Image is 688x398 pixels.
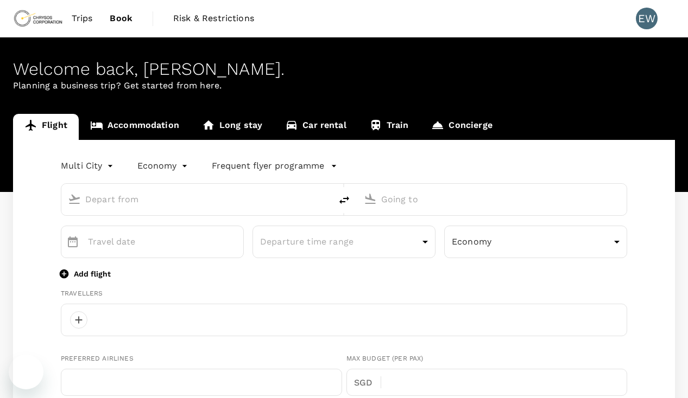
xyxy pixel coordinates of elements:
a: Concierge [420,114,503,140]
p: Departure time range [260,235,418,248]
div: Economy [137,157,190,175]
span: Book [110,12,132,25]
div: EW [636,8,658,29]
div: Economy [444,228,627,255]
a: Train [358,114,420,140]
p: Frequent flyer programme [212,159,324,172]
button: Add flight [61,268,111,279]
a: Accommodation [79,114,191,140]
input: Travel date [88,226,244,258]
a: Long stay [191,114,274,140]
button: Open [619,198,621,200]
div: Preferred Airlines [61,354,342,364]
img: Chrysos Corporation [13,7,63,30]
iframe: Button to launch messaging window [9,355,43,389]
div: Multi City [61,157,116,175]
p: Planning a business trip? Get started from here. [13,79,675,92]
span: Trips [72,12,93,25]
div: Welcome back , [PERSON_NAME] . [13,59,675,79]
button: Choose date [62,231,84,253]
a: Car rental [274,114,358,140]
div: Max Budget (per pax) [346,354,628,364]
p: Add flight [74,268,111,279]
input: Going to [381,191,604,208]
div: Travellers [61,288,627,299]
div: Departure time range [253,228,435,255]
button: Frequent flyer programme [212,159,337,172]
a: Flight [13,114,79,140]
p: SGD [354,376,381,389]
button: Open [324,198,326,200]
input: Depart from [85,191,308,208]
span: Risk & Restrictions [173,12,254,25]
button: delete [331,187,357,213]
